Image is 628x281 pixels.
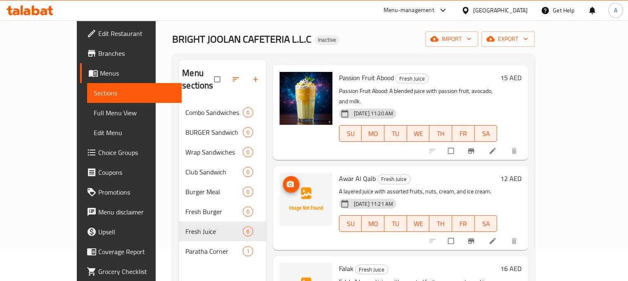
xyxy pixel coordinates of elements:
span: Coverage Report [98,247,175,257]
span: Passion Fruit Abood [339,71,394,84]
button: SA [475,125,498,142]
span: [DATE] 11:20 AM [351,110,396,117]
span: 0 [243,188,253,196]
span: 0 [243,148,253,156]
span: SU [343,218,359,230]
span: Paratha Corner [185,246,242,256]
span: SA [478,218,494,230]
button: SU [339,215,362,232]
button: Branch-specific-item [462,232,482,250]
div: Menu-management [384,5,434,15]
span: SU [343,128,359,140]
span: [DATE] 11:21 AM [351,200,396,208]
div: Fresh Juice [185,226,242,236]
span: FR [455,218,472,230]
button: MO [362,125,384,142]
div: items [243,187,253,197]
div: Paratha Corner1 [179,241,266,261]
button: delete [505,142,525,160]
div: Fresh Juice [396,74,429,83]
div: items [243,147,253,157]
a: Full Menu View [87,103,182,123]
span: BURGER Sandwich [185,127,242,137]
span: Awar Al Qalb [339,172,376,185]
div: Inactive [315,35,339,45]
span: Fresh Juice [396,74,428,83]
div: items [243,226,253,236]
a: Coupons [80,162,182,182]
button: FR [452,215,475,232]
span: Inactive [315,36,339,43]
span: Falak [339,262,353,275]
div: Burger Meal0 [179,182,266,202]
a: Edit Restaurant [80,24,182,43]
span: TH [433,128,449,140]
button: Add section [246,70,266,88]
span: Club Sandwich [185,167,242,177]
h2: Menu sections [182,67,214,92]
a: Sections [87,83,182,103]
div: Fresh Burger0 [179,202,266,221]
button: import [425,31,478,47]
span: Select to update [443,143,460,159]
span: WE [410,128,427,140]
span: Coupons [98,167,175,177]
button: WE [407,215,430,232]
img: Passion Fruit Abood [280,72,332,125]
a: Menus [80,63,182,83]
button: upload picture [283,176,299,193]
span: A [614,6,617,15]
div: items [243,246,253,256]
a: Edit Menu [87,123,182,143]
div: Fresh Juice [377,174,410,184]
span: Grocery Checklist [98,267,175,276]
button: TU [384,215,407,232]
button: delete [505,232,525,250]
span: Fresh Juice [355,265,388,274]
span: 1 [243,248,253,255]
button: SA [475,215,498,232]
span: Wrap Sandwiches [185,147,242,157]
button: TH [429,215,452,232]
img: Awar Al Qalb [280,173,332,226]
a: Menu disclaimer [80,202,182,222]
span: BRIGHT JOOLAN CAFETERIA L.L.C [172,30,311,48]
div: Wrap Sandwiches0 [179,142,266,162]
a: Promotions [80,182,182,202]
span: Branches [98,48,175,58]
span: TH [433,218,449,230]
button: FR [452,125,475,142]
a: Edit menu item [488,237,498,245]
div: items [243,207,253,217]
nav: Menu sections [179,99,266,264]
div: Club Sandwich0 [179,162,266,182]
span: Sections [94,88,175,98]
a: Coverage Report [80,242,182,262]
span: Fresh Juice [378,174,410,184]
div: [GEOGRAPHIC_DATA] [473,6,528,15]
span: 0 [243,208,253,216]
span: Promotions [98,187,175,197]
span: Full Menu View [94,108,175,118]
h6: 12 AED [500,173,521,184]
span: import [432,34,472,44]
button: MO [362,215,384,232]
span: Fresh Burger [185,207,242,217]
span: MO [365,128,381,140]
button: export [481,31,535,47]
p: Passion Fruit Abood: A blended juice with passion fruit, avocado, and milk. [339,86,498,107]
div: items [243,107,253,117]
button: Branch-specific-item [462,142,482,160]
span: Burger Meal [185,187,242,197]
span: Edit Restaurant [98,29,175,38]
span: Menu disclaimer [98,207,175,217]
span: Combo Sandwiches [185,107,242,117]
a: Choice Groups [80,143,182,162]
button: WE [407,125,430,142]
span: Edit Menu [94,128,175,138]
span: Upsell [98,227,175,237]
span: Menus [100,68,175,78]
a: Upsell [80,222,182,242]
button: TH [429,125,452,142]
